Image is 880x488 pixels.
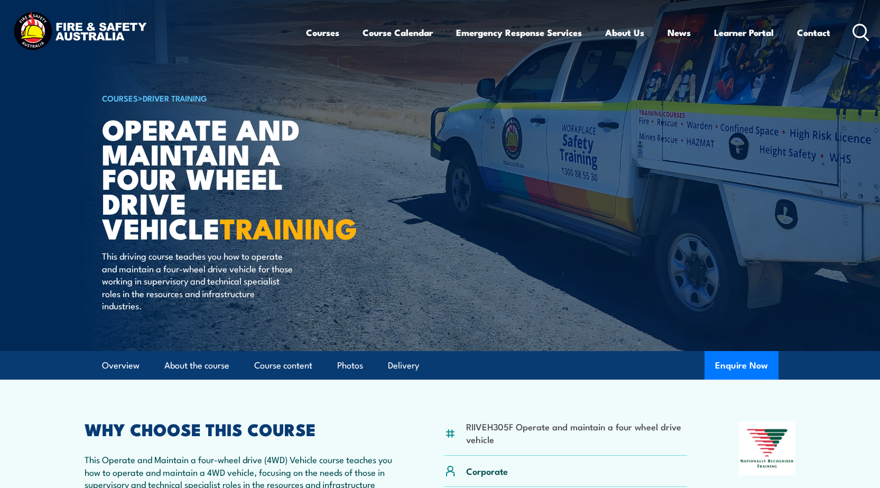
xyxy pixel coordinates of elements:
[220,205,357,249] strong: TRAINING
[85,421,393,436] h2: WHY CHOOSE THIS COURSE
[306,19,339,47] a: Courses
[739,421,796,475] img: Nationally Recognised Training logo.
[102,92,138,104] a: COURSES
[388,352,419,380] a: Delivery
[337,352,363,380] a: Photos
[466,420,688,445] li: RIIVEH305F Operate and maintain a four wheel drive vehicle
[605,19,644,47] a: About Us
[668,19,691,47] a: News
[797,19,830,47] a: Contact
[102,250,295,311] p: This driving course teaches you how to operate and maintain a four-wheel drive vehicle for those ...
[254,352,312,380] a: Course content
[102,116,363,240] h1: Operate and Maintain a Four Wheel Drive Vehicle
[363,19,433,47] a: Course Calendar
[714,19,774,47] a: Learner Portal
[143,92,207,104] a: Driver Training
[705,351,779,380] button: Enquire Now
[456,19,582,47] a: Emergency Response Services
[102,91,363,104] h6: >
[164,352,229,380] a: About the course
[466,465,508,477] p: Corporate
[102,352,140,380] a: Overview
